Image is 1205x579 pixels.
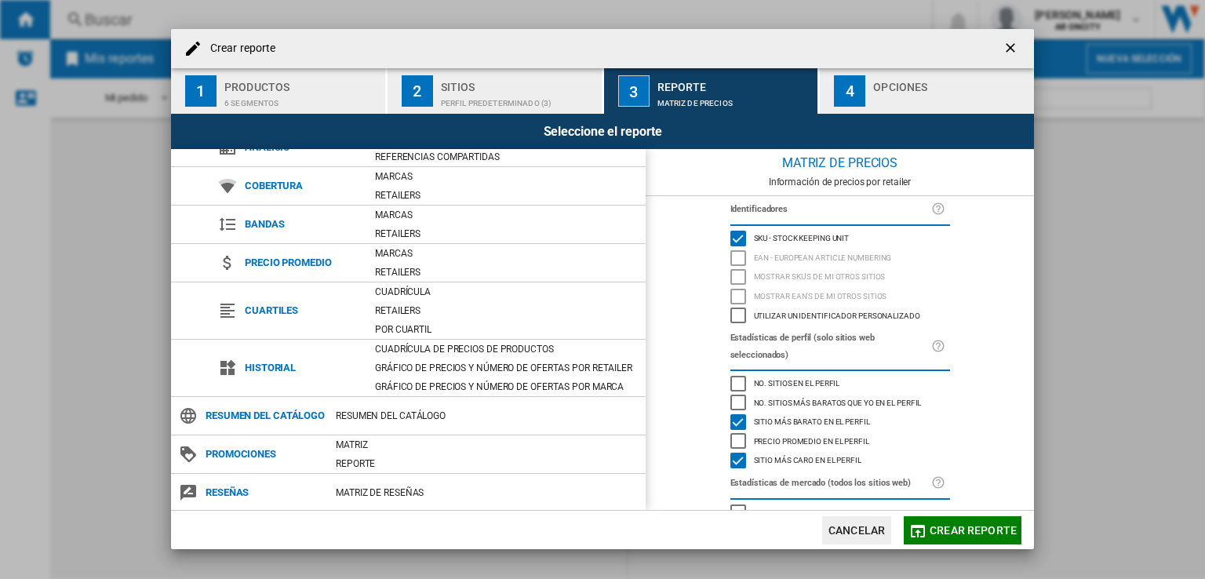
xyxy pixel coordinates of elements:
div: 6 segmentos [224,91,379,107]
div: Retailers [367,226,646,242]
ng-md-icon: getI18NText('BUTTONS.CLOSE_DIALOG') [1003,40,1021,59]
span: SKU - Stock Keeping Unit [754,231,850,242]
md-checkbox: No. sitios más baratos que yo en el perfil [730,393,950,413]
span: Precio promedio [237,252,367,274]
div: Matriz de precios [646,149,1034,177]
md-checkbox: Mostrar EAN's de mi otros sitios [730,286,950,306]
span: Mostrar EAN's de mi otros sitios [754,289,887,300]
button: 4 Opciones [820,68,1034,114]
button: 2 Sitios Perfil predeterminado (3) [388,68,603,114]
span: Cobertura [237,175,367,197]
div: Marcas [367,207,646,223]
label: Estadísticas de mercado (todos los sitios web) [730,475,931,492]
span: Promociones [198,443,328,465]
div: Matriz [328,437,646,453]
span: Resumen del catálogo [198,405,328,427]
button: Cancelar [822,516,891,544]
div: 4 [834,75,865,107]
md-checkbox: Sitio más barato en el perfil [730,413,950,432]
span: Utilizar un identificador personalizado [754,309,920,320]
div: 3 [618,75,650,107]
button: 3 Reporte Matriz de precios [604,68,820,114]
label: Identificadores [730,201,931,218]
div: 1 [185,75,217,107]
button: getI18NText('BUTTONS.CLOSE_DIALOG') [996,33,1028,64]
div: Marcas [367,246,646,261]
span: Bandas [237,213,367,235]
div: Productos [224,75,379,91]
div: Seleccione el reporte [171,114,1034,149]
div: Gráfico de precios y número de ofertas por marca [367,379,646,395]
div: Información de precios por retailer [646,177,1034,188]
md-checkbox: No. sitios en el mercado [730,503,950,523]
md-checkbox: No. sitios en el perfil [730,374,950,394]
div: Por cuartil [367,322,646,337]
md-checkbox: Mostrar SKU'S de mi otros sitios [730,268,950,287]
md-checkbox: EAN - European Article Numbering [730,248,950,268]
span: Precio promedio en el perfil [754,435,869,446]
span: Mostrar SKU'S de mi otros sitios [754,270,886,281]
button: Crear reporte [904,516,1021,544]
div: Retailers [367,188,646,203]
span: Cuartiles [237,300,367,322]
div: Gráfico de precios y número de ofertas por retailer [367,360,646,376]
div: Retailers [367,264,646,280]
button: 1 Productos 6 segmentos [171,68,387,114]
span: No. sitios en el mercado [754,506,854,517]
div: Sitios [441,75,595,91]
div: Cuadrícula [367,284,646,300]
span: No. sitios más baratos que yo en el perfil [754,396,922,407]
span: Sitio más barato en el perfil [754,415,870,426]
md-checkbox: Precio promedio en el perfil [730,432,950,451]
span: Reseñas [198,482,328,504]
div: Marcas [367,169,646,184]
div: Resumen del catálogo [328,408,646,424]
md-checkbox: Sitio más caro en el perfil [730,451,950,471]
span: No. sitios en el perfil [754,377,840,388]
div: Retailers [367,303,646,319]
div: Perfil predeterminado (3) [441,91,595,107]
div: Opciones [873,75,1028,91]
span: Sitio más caro en el perfil [754,453,861,464]
md-checkbox: SKU - Stock Keeping Unit [730,229,950,249]
div: Referencias compartidas [367,149,646,165]
div: Cuadrícula de precios de productos [367,341,646,357]
div: Reporte [328,456,646,472]
div: Matriz de RESEÑAS [328,485,646,501]
span: EAN - European Article Numbering [754,251,892,262]
md-checkbox: Utilizar un identificador personalizado [730,306,950,326]
div: 2 [402,75,433,107]
span: Crear reporte [930,524,1017,537]
div: Reporte [657,75,812,91]
div: Matriz de precios [657,91,812,107]
label: Estadísticas de perfil (solo sitios web seleccionados) [730,330,931,364]
span: Historial [237,357,367,379]
h4: Crear reporte [202,41,275,56]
